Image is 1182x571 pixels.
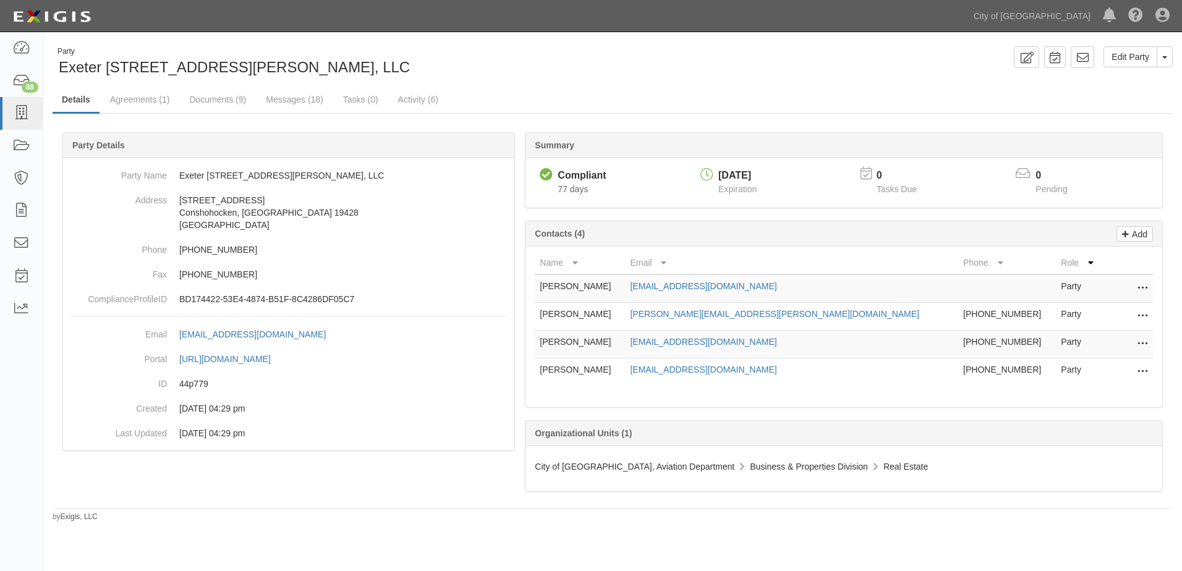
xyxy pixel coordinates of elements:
td: Party [1056,358,1103,386]
a: [EMAIL_ADDRESS][DOMAIN_NAME] [630,365,776,374]
td: [PHONE_NUMBER] [958,331,1056,358]
span: Business & Properties Division [750,462,868,472]
p: BD174422-53E4-4874-B51F-8C4286DF05C7 [179,293,509,305]
b: Party Details [72,140,125,150]
a: Add [1116,226,1153,242]
dt: ID [68,371,167,390]
a: [EMAIL_ADDRESS][DOMAIN_NAME] [630,337,776,347]
a: Tasks (0) [334,87,388,112]
div: [EMAIL_ADDRESS][DOMAIN_NAME] [179,328,326,340]
p: Add [1129,227,1147,241]
dt: Fax [68,262,167,281]
b: Summary [535,140,574,150]
th: Email [625,252,958,274]
dt: ComplianceProfileID [68,287,167,305]
div: Exeter 4602 East Hammond, LLC [53,46,603,78]
span: Real Estate [883,462,928,472]
a: [PERSON_NAME][EMAIL_ADDRESS][PERSON_NAME][DOMAIN_NAME] [630,309,919,319]
span: Tasks Due [877,184,917,194]
td: [PERSON_NAME] [535,358,625,386]
a: Agreements (1) [101,87,179,112]
a: Messages (18) [257,87,333,112]
dd: 44p779 [68,371,509,396]
b: Contacts (4) [535,229,585,239]
td: Party [1056,274,1103,303]
dd: [PHONE_NUMBER] [68,237,509,262]
th: Role [1056,252,1103,274]
dt: Address [68,188,167,206]
dt: Phone [68,237,167,256]
span: City of [GEOGRAPHIC_DATA], Aviation Department [535,462,734,472]
img: logo-5460c22ac91f19d4615b14bd174203de0afe785f0fc80cf4dbbc73dc1793850b.png [9,6,95,28]
b: Organizational Units (1) [535,428,632,438]
td: [PHONE_NUMBER] [958,358,1056,386]
dt: Created [68,396,167,415]
div: 88 [22,82,38,93]
dd: 06/30/2023 04:29 pm [68,396,509,421]
a: [URL][DOMAIN_NAME] [179,354,284,364]
p: 0 [1035,169,1082,183]
a: [EMAIL_ADDRESS][DOMAIN_NAME] [630,281,776,291]
span: Since 06/19/2025 [558,184,588,194]
div: Party [57,46,410,57]
td: [PERSON_NAME] [535,303,625,331]
a: [EMAIL_ADDRESS][DOMAIN_NAME] [179,329,339,339]
td: [PERSON_NAME] [535,274,625,303]
td: Party [1056,303,1103,331]
a: Edit Party [1103,46,1157,67]
th: Name [535,252,625,274]
i: Help Center - Complianz [1128,9,1143,23]
dd: Exeter [STREET_ADDRESS][PERSON_NAME], LLC [68,163,509,188]
p: 0 [877,169,932,183]
span: Exeter [STREET_ADDRESS][PERSON_NAME], LLC [59,59,410,75]
a: Activity (6) [389,87,448,112]
th: Phone [958,252,1056,274]
dt: Party Name [68,163,167,182]
a: City of [GEOGRAPHIC_DATA] [967,4,1097,28]
dt: Portal [68,347,167,365]
span: Pending [1035,184,1067,194]
a: Exigis, LLC [61,512,98,521]
span: Expiration [718,184,757,194]
dt: Email [68,322,167,340]
div: [DATE] [718,169,757,183]
dd: [STREET_ADDRESS] Conshohocken, [GEOGRAPHIC_DATA] 19428 [GEOGRAPHIC_DATA] [68,188,509,237]
dt: Last Updated [68,421,167,439]
dd: 06/30/2023 04:29 pm [68,421,509,446]
td: [PHONE_NUMBER] [958,303,1056,331]
small: by [53,512,98,522]
dd: [PHONE_NUMBER] [68,262,509,287]
td: Party [1056,331,1103,358]
a: Details [53,87,100,114]
td: [PERSON_NAME] [535,331,625,358]
div: Compliant [558,169,606,183]
i: Compliant [540,169,553,182]
a: Documents (9) [180,87,255,112]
